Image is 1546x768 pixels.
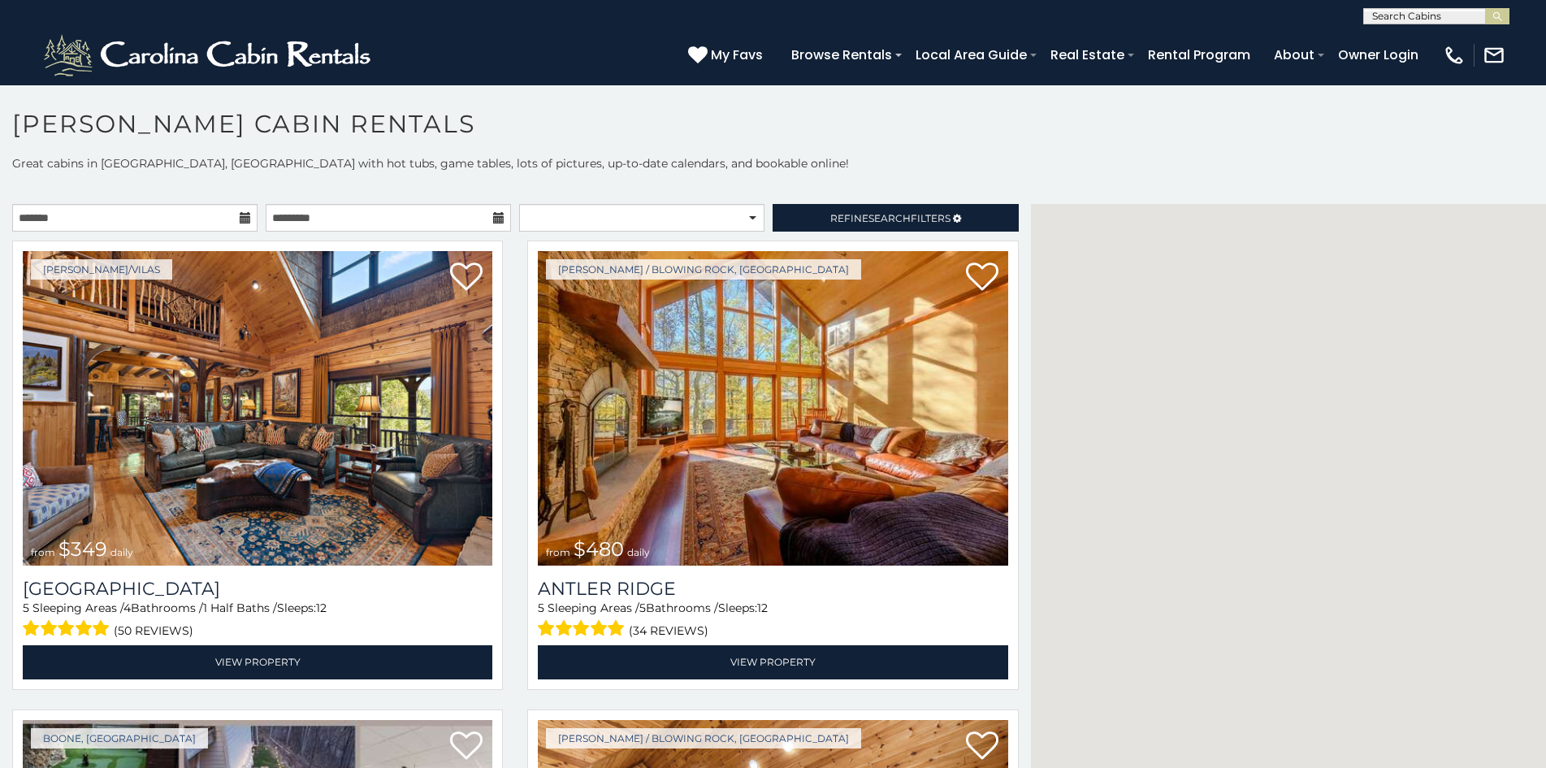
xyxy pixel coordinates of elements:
div: Sleeping Areas / Bathrooms / Sleeps: [23,600,492,641]
span: 4 [123,601,131,615]
a: Add to favorites [450,730,483,764]
span: My Favs [711,45,763,65]
span: 1 Half Baths / [203,601,277,615]
span: (34 reviews) [629,620,708,641]
a: Add to favorites [966,730,998,764]
span: Refine Filters [830,212,951,224]
a: [PERSON_NAME] / Blowing Rock, [GEOGRAPHIC_DATA] [546,259,861,280]
span: Search [868,212,911,224]
a: My Favs [688,45,767,66]
span: $480 [574,537,624,561]
a: [GEOGRAPHIC_DATA] [23,578,492,600]
span: daily [627,546,650,558]
a: Antler Ridge [538,578,1007,600]
span: (50 reviews) [114,620,193,641]
span: $349 [58,537,107,561]
a: Owner Login [1330,41,1427,69]
a: from $349 daily [23,251,492,566]
a: [PERSON_NAME] / Blowing Rock, [GEOGRAPHIC_DATA] [546,728,861,748]
span: 5 [538,601,544,615]
a: Add to favorites [966,261,998,295]
a: Add to favorites [450,261,483,295]
span: 12 [757,601,768,615]
span: daily [110,546,133,558]
div: Sleeping Areas / Bathrooms / Sleeps: [538,600,1007,641]
h3: Diamond Creek Lodge [23,578,492,600]
a: Boone, [GEOGRAPHIC_DATA] [31,728,208,748]
span: 5 [639,601,646,615]
span: 12 [316,601,327,615]
img: 1714398500_thumbnail.jpeg [23,251,492,566]
img: 1714397585_thumbnail.jpeg [538,251,1007,566]
a: [PERSON_NAME]/Vilas [31,259,172,280]
a: Real Estate [1042,41,1132,69]
span: from [546,546,570,558]
a: Rental Program [1140,41,1258,69]
a: from $480 daily [538,251,1007,566]
a: View Property [538,645,1007,679]
img: phone-regular-white.png [1443,44,1466,67]
a: View Property [23,645,492,679]
a: Browse Rentals [783,41,900,69]
span: 5 [23,601,29,615]
span: from [31,546,55,558]
img: White-1-2.png [41,31,378,80]
img: mail-regular-white.png [1483,44,1505,67]
a: RefineSearchFilters [773,204,1018,232]
a: About [1266,41,1323,69]
a: Local Area Guide [907,41,1035,69]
